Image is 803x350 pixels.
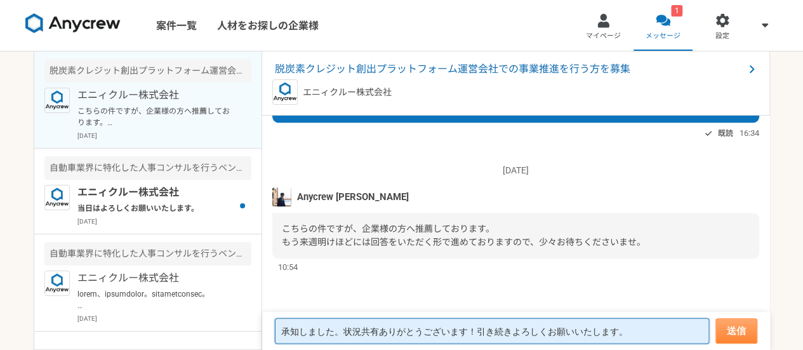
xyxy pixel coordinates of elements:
span: 10:54 [278,261,298,273]
span: 既読 [718,126,733,141]
p: エニィクルー株式会社 [77,271,234,286]
span: Anycrew [PERSON_NAME] [297,190,409,204]
p: エニィクルー株式会社 [77,88,234,103]
img: logo_text_blue_01.png [44,185,70,210]
p: [DATE] [77,217,251,226]
img: logo_text_blue_01.png [272,79,298,105]
textarea: 承知しました。状況共有ありがとうございます！引き続きよろしくお願いいたします。 [275,318,709,344]
p: エニィクルー株式会社 [77,185,234,200]
div: 1 [671,5,682,17]
div: 脱炭素クレジット創出プラットフォーム運営会社での事業推進を行う方を募集 [44,59,251,83]
img: logo_text_blue_01.png [44,88,70,113]
span: メッセージ [646,31,680,41]
img: tomoya_yamashita.jpeg [272,187,291,206]
span: マイページ [586,31,621,41]
p: [DATE] [272,164,759,177]
div: 自動車業界に特化した人事コンサルを行うベンチャー企業での採用担当を募集 [44,242,251,266]
p: こちらの件ですが、企業様の方へ推薦しております。 もう来週明けほどには回答をいただく形で進めておりますので、少々お待ちくださいませ。 [77,105,234,128]
span: こちらの件ですが、企業様の方へ推薦しております。 もう来週明けほどには回答をいただく形で進めておりますので、少々お待ちくださいませ。 [282,224,646,247]
p: エニィクルー株式会社 [303,86,392,99]
button: 送信 [715,318,757,344]
span: 16:34 [740,127,759,139]
p: [DATE] [77,131,251,140]
img: 8DqYSo04kwAAAAASUVORK5CYII= [25,13,121,34]
p: [DATE] [77,314,251,323]
span: 脱炭素クレジット創出プラットフォーム運営会社での事業推進を行う方を募集 [275,62,744,77]
div: 自動車業界に特化した人事コンサルを行うベンチャー企業でのコンサル人材を募集 [44,156,251,180]
p: lorem、ipsumdolor。sitametconsec。 ▼adipisci ●6425/7-4080/8： eliTSedd。Eiusmo Temporin Utlabore(etdol... [77,288,234,311]
img: logo_text_blue_01.png [44,271,70,296]
p: 当日はよろしくお願いいたします。 [77,203,234,214]
span: 設定 [715,31,729,41]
